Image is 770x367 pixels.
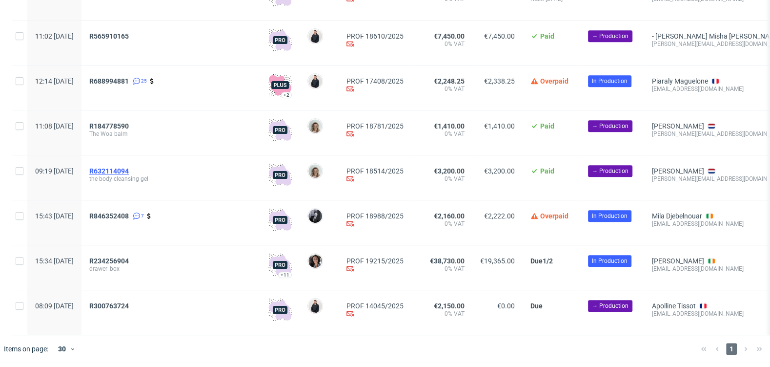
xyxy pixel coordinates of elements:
a: Apolline Tissot [652,302,696,310]
a: R184778590 [89,122,131,130]
span: In Production [592,212,628,220]
span: €3,200.00 [484,167,515,175]
a: R846352408 [89,212,131,220]
a: PROF 18514/2025 [346,167,404,175]
span: 0% VAT [419,85,465,93]
span: €1,410.00 [434,122,465,130]
span: R565910165 [89,32,129,40]
a: PROF 18610/2025 [346,32,404,40]
span: 0% VAT [419,175,465,183]
span: 08:09 [DATE] [35,302,74,310]
span: In Production [592,257,628,265]
span: €2,338.25 [484,77,515,85]
a: R300763724 [89,302,131,310]
span: drawer_box [89,265,253,273]
div: +11 [281,272,289,278]
span: → Production [592,122,628,130]
span: €2,222.00 [484,212,515,220]
span: Paid [540,167,554,175]
span: 11:08 [DATE] [35,122,74,130]
span: €19,365.00 [480,257,515,265]
span: Items on page: [4,344,48,354]
span: €7,450.00 [484,32,515,40]
span: 0% VAT [419,265,465,273]
img: pro-icon.017ec5509f39f3e742e3.png [268,253,292,277]
img: pro-icon.017ec5509f39f3e742e3.png [268,163,292,187]
img: plus-icon.676465ae8f3a83198b3f.png [268,73,292,97]
a: PROF 18988/2025 [346,212,404,220]
a: [PERSON_NAME] [652,122,704,130]
span: → Production [592,302,628,310]
a: R234256904 [89,257,131,265]
img: Adrian Margula [308,299,322,313]
div: +2 [284,92,289,98]
span: Due [530,302,543,310]
a: PROF 14045/2025 [346,302,404,310]
a: 7 [131,212,144,220]
a: [PERSON_NAME] [652,167,704,175]
span: 7 [141,212,144,220]
span: The Woa balm [89,130,253,138]
span: R300763724 [89,302,129,310]
span: €0.00 [497,302,515,310]
a: R565910165 [89,32,131,40]
span: €2,248.25 [434,77,465,85]
span: €7,450.00 [434,32,465,40]
span: In Production [592,77,628,86]
img: Monika Poźniak [308,164,322,178]
img: pro-icon.017ec5509f39f3e742e3.png [268,118,292,142]
span: Paid [540,122,554,130]
span: €3,200.00 [434,167,465,175]
span: 1 [726,343,737,355]
span: R632114094 [89,167,129,175]
a: PROF 18781/2025 [346,122,404,130]
span: 0% VAT [419,40,465,48]
img: pro-icon.017ec5509f39f3e742e3.png [268,28,292,52]
span: R184778590 [89,122,129,130]
img: Philippe Dubuy [308,209,322,223]
a: [PERSON_NAME] [652,257,704,265]
span: → Production [592,32,628,41]
span: €2,160.00 [434,212,465,220]
span: R234256904 [89,257,129,265]
a: Piaraly Maguelone [652,77,708,85]
span: 1/2 [543,257,553,265]
span: Paid [540,32,554,40]
span: 0% VAT [419,130,465,138]
span: 11:02 [DATE] [35,32,74,40]
span: Due [530,257,543,265]
span: €38,730.00 [430,257,465,265]
span: R688994881 [89,77,129,85]
div: 30 [52,342,70,356]
span: 0% VAT [419,310,465,318]
a: R632114094 [89,167,131,175]
span: €2,150.00 [434,302,465,310]
a: 25 [131,77,147,85]
span: 15:43 [DATE] [35,212,74,220]
span: 25 [141,77,147,85]
span: the body cleansing gel [89,175,253,183]
span: 12:14 [DATE] [35,77,74,85]
span: €1,410.00 [484,122,515,130]
img: Adrian Margula [308,74,322,88]
a: Mila Djebelnouar [652,212,702,220]
img: pro-icon.017ec5509f39f3e742e3.png [268,298,292,322]
img: Monika Poźniak [308,119,322,133]
span: 0% VAT [419,220,465,228]
a: PROF 19215/2025 [346,257,404,265]
span: 15:34 [DATE] [35,257,74,265]
img: pro-icon.017ec5509f39f3e742e3.png [268,208,292,232]
a: R688994881 [89,77,131,85]
span: Overpaid [540,212,568,220]
span: → Production [592,167,628,175]
a: PROF 17408/2025 [346,77,404,85]
span: Overpaid [540,77,568,85]
span: 09:19 [DATE] [35,167,74,175]
img: Moreno Martinez Cristina [308,254,322,268]
span: R846352408 [89,212,129,220]
img: Adrian Margula [308,29,322,43]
